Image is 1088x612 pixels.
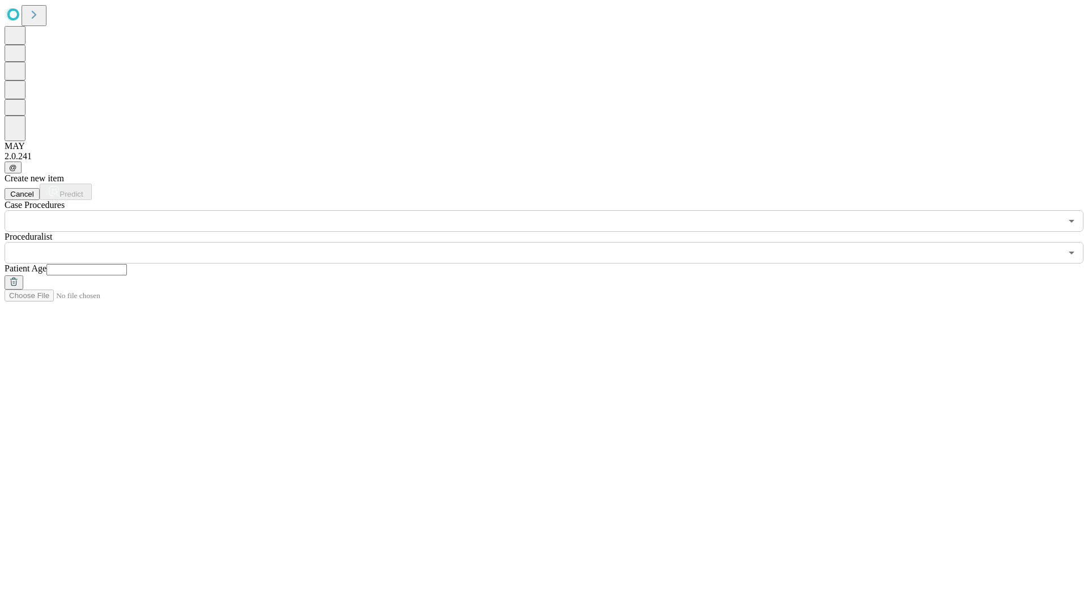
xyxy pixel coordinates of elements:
[5,151,1083,161] div: 2.0.241
[5,188,40,200] button: Cancel
[5,141,1083,151] div: MAY
[5,232,52,241] span: Proceduralist
[5,200,65,210] span: Scheduled Procedure
[5,173,64,183] span: Create new item
[5,263,46,273] span: Patient Age
[5,161,22,173] button: @
[9,163,17,172] span: @
[40,184,92,200] button: Predict
[1064,213,1079,229] button: Open
[59,190,83,198] span: Predict
[1064,245,1079,261] button: Open
[10,190,34,198] span: Cancel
